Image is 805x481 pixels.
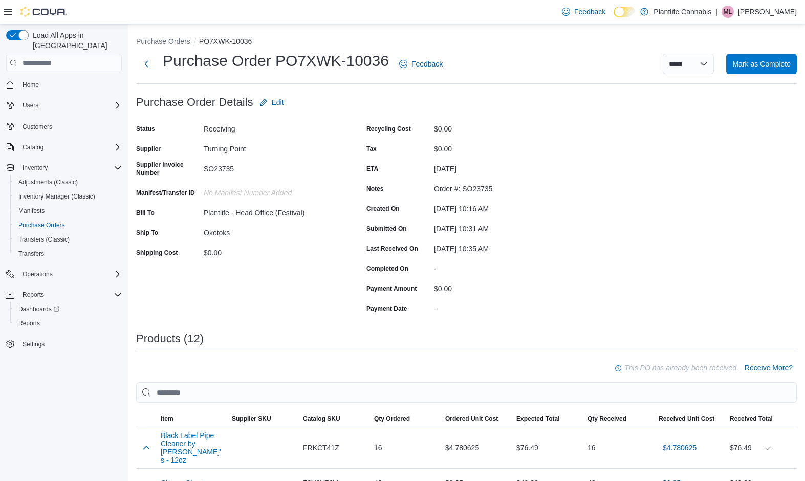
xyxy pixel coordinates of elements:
h1: Purchase Order PO7XWK-10036 [163,51,389,71]
span: Catalog SKU [303,414,340,423]
div: $0.00 [434,121,571,133]
span: Qty Ordered [374,414,410,423]
div: $4.780625 [441,438,512,458]
label: Payment Date [366,304,407,313]
span: Adjustments (Classic) [14,176,122,188]
button: Transfers [10,247,126,261]
div: $0.00 [434,141,571,153]
p: | [715,6,717,18]
button: $4.780625 [659,438,701,458]
span: Transfers [18,250,44,258]
span: FRKCT41Z [303,442,339,454]
div: [DATE] [434,161,571,173]
a: Dashboards [10,302,126,316]
span: Adjustments (Classic) [18,178,78,186]
span: Feedback [411,59,443,69]
button: Receive More? [741,358,797,378]
div: Order #: SO23735 [434,181,571,193]
span: Customers [18,120,122,133]
span: Reports [23,291,44,299]
span: Inventory Manager (Classic) [18,192,95,201]
span: Settings [18,338,122,351]
label: Bill To [136,209,155,217]
button: Black Label Pipe Cleaner by [PERSON_NAME]'s - 12oz [161,431,224,464]
div: Okotoks [204,225,341,237]
label: Completed On [366,265,408,273]
label: Notes [366,185,383,193]
div: Turning Point [204,141,341,153]
input: Dark Mode [614,7,635,17]
h3: Purchase Order Details [136,96,253,108]
label: Recycling Cost [366,125,411,133]
span: Purchase Orders [14,219,122,231]
span: Customers [23,123,52,131]
span: Inventory [23,164,48,172]
div: - [434,300,571,313]
button: Inventory [18,162,52,174]
div: $76.49 [512,438,583,458]
button: Qty Received [583,410,655,427]
button: Customers [2,119,126,134]
label: Manifest/Transfer ID [136,189,195,197]
div: $0.00 [434,280,571,293]
span: Dashboards [14,303,122,315]
span: Reports [18,289,122,301]
label: Status [136,125,155,133]
span: Catalog [23,143,43,151]
span: Dashboards [18,305,59,313]
span: Transfers (Classic) [18,235,70,244]
span: Home [18,78,122,91]
span: Reports [14,317,122,330]
span: Item [161,414,173,423]
button: Expected Total [512,410,583,427]
a: Transfers (Classic) [14,233,74,246]
span: Feedback [574,7,605,17]
div: - [434,260,571,273]
button: Purchase Orders [136,37,190,46]
button: Mark as Complete [726,54,797,74]
nav: An example of EuiBreadcrumbs [136,36,797,49]
span: Transfers [14,248,122,260]
span: Users [18,99,122,112]
a: Purchase Orders [14,219,69,231]
span: ML [724,6,732,18]
label: Supplier Invoice Number [136,161,200,177]
button: Received Unit Cost [655,410,726,427]
h3: Products (12) [136,333,204,345]
a: Customers [18,121,56,133]
span: Operations [23,270,53,278]
span: Operations [18,268,122,280]
div: Receiving [204,121,341,133]
a: Feedback [395,54,447,74]
a: Settings [18,338,49,351]
label: Submitted On [366,225,407,233]
button: Operations [2,267,126,281]
label: Payment Amount [366,285,417,293]
label: ETA [366,165,378,173]
span: Catalog [18,141,122,154]
button: Inventory Manager (Classic) [10,189,126,204]
div: [DATE] 10:35 AM [434,240,571,253]
button: Operations [18,268,57,280]
button: Reports [10,316,126,331]
span: Manifests [14,205,122,217]
button: Reports [18,289,48,301]
button: Users [18,99,42,112]
span: Received Unit Cost [659,414,714,423]
button: Qty Ordered [370,410,441,427]
button: Users [2,98,126,113]
button: Item [157,410,228,427]
button: Settings [2,337,126,352]
span: Edit [272,97,284,107]
button: Reports [2,288,126,302]
span: Reports [18,319,40,327]
label: Supplier [136,145,161,153]
span: Inventory [18,162,122,174]
label: Ship To [136,229,158,237]
button: Supplier SKU [228,410,299,427]
button: Ordered Unit Cost [441,410,512,427]
label: Created On [366,205,400,213]
span: Home [23,81,39,89]
div: 16 [370,438,441,458]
